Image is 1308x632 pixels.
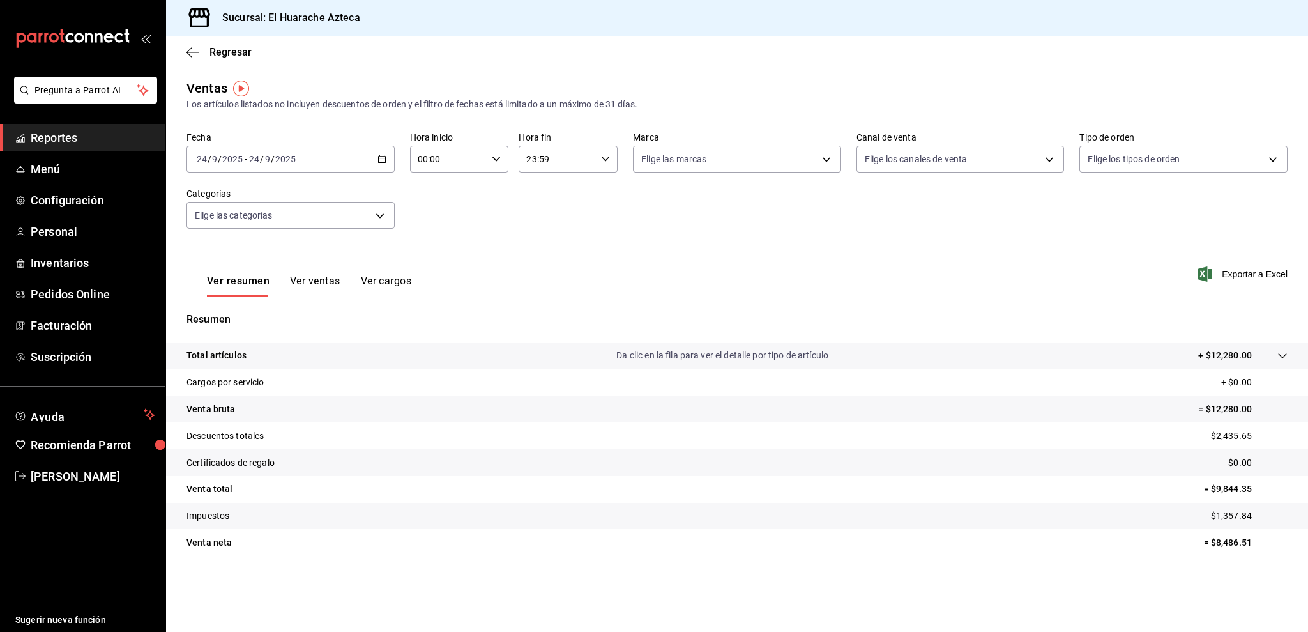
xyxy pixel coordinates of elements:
[208,154,211,164] span: /
[34,84,137,97] span: Pregunta a Parrot AI
[1200,266,1288,282] button: Exportar a Excel
[31,407,139,422] span: Ayuda
[248,154,260,164] input: --
[207,275,411,297] div: navigation tabs
[31,348,155,366] span: Suscripción
[1198,403,1288,416] p: = $12,280.00
[1204,536,1288,550] p: = $8,486.51
[141,33,151,43] button: open_drawer_menu
[186,312,1288,327] p: Resumen
[31,317,155,334] span: Facturación
[260,154,264,164] span: /
[233,81,249,96] img: Tooltip marker
[186,509,229,523] p: Impuestos
[31,129,155,146] span: Reportes
[196,154,208,164] input: --
[856,133,1065,142] label: Canal de venta
[9,93,157,106] a: Pregunta a Parrot AI
[1224,456,1288,470] p: - $0.00
[31,468,155,485] span: [PERSON_NAME]
[31,286,155,303] span: Pedidos Online
[1221,376,1288,389] p: + $0.00
[361,275,412,297] button: Ver cargos
[186,403,235,416] p: Venta bruta
[31,254,155,272] span: Inventarios
[209,46,252,58] span: Regresar
[31,192,155,209] span: Configuración
[641,153,706,166] span: Elige las marcas
[1079,133,1288,142] label: Tipo de orden
[1206,429,1288,443] p: - $2,435.65
[633,133,841,142] label: Marca
[218,154,222,164] span: /
[212,10,360,26] h3: Sucursal: El Huarache Azteca
[245,154,247,164] span: -
[31,223,155,240] span: Personal
[271,154,275,164] span: /
[222,154,243,164] input: ----
[290,275,340,297] button: Ver ventas
[186,46,252,58] button: Regresar
[186,376,264,389] p: Cargos por servicio
[186,133,395,142] label: Fecha
[1198,349,1252,362] p: + $12,280.00
[1204,482,1288,496] p: = $9,844.35
[207,275,270,297] button: Ver resumen
[616,349,828,362] p: Da clic en la fila para ver el detalle por tipo de artículo
[410,133,509,142] label: Hora inicio
[31,436,155,454] span: Recomienda Parrot
[264,154,271,164] input: --
[186,79,227,98] div: Ventas
[186,349,247,362] p: Total artículos
[186,456,275,470] p: Certificados de regalo
[14,77,157,104] button: Pregunta a Parrot AI
[186,98,1288,111] div: Los artículos listados no incluyen descuentos de orden y el filtro de fechas está limitado a un m...
[195,209,273,222] span: Elige las categorías
[15,613,155,627] span: Sugerir nueva función
[275,154,296,164] input: ----
[186,429,264,443] p: Descuentos totales
[211,154,218,164] input: --
[1088,153,1180,166] span: Elige los tipos de orden
[519,133,618,142] label: Hora fin
[865,153,967,166] span: Elige los canales de venta
[31,160,155,178] span: Menú
[1206,509,1288,523] p: - $1,357.84
[186,482,232,496] p: Venta total
[186,189,395,198] label: Categorías
[186,536,232,550] p: Venta neta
